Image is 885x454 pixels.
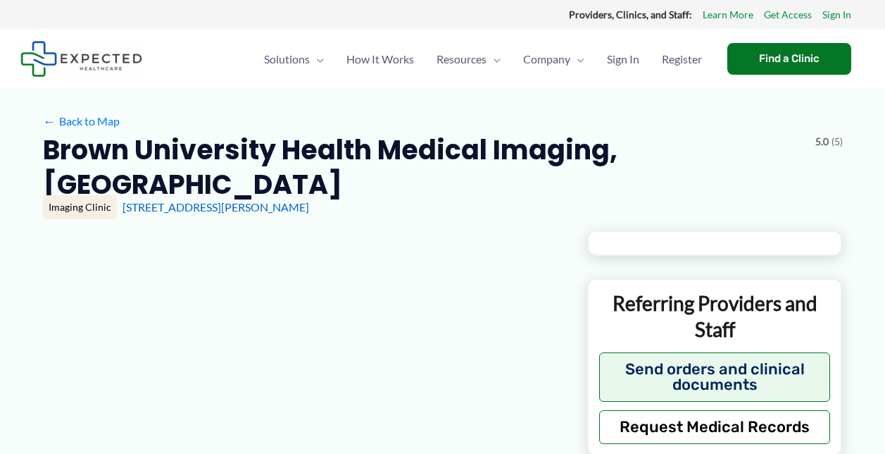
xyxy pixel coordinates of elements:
[335,35,425,84] a: How It Works
[569,8,692,20] strong: Providers, Clinics, and Staff:
[607,35,639,84] span: Sign In
[815,133,829,151] span: 5.0
[831,133,843,151] span: (5)
[487,35,501,84] span: Menu Toggle
[523,35,570,84] span: Company
[43,195,117,219] div: Imaging Clinic
[599,352,831,402] button: Send orders and clinical documents
[123,200,309,214] a: [STREET_ADDRESS][PERSON_NAME]
[437,35,487,84] span: Resources
[651,35,713,84] a: Register
[764,6,812,24] a: Get Access
[596,35,651,84] a: Sign In
[512,35,596,84] a: CompanyMenu Toggle
[425,35,512,84] a: ResourcesMenu Toggle
[310,35,324,84] span: Menu Toggle
[599,290,831,342] p: Referring Providers and Staff
[43,114,56,128] span: ←
[703,6,753,24] a: Learn More
[20,41,142,77] img: Expected Healthcare Logo - side, dark font, small
[570,35,584,84] span: Menu Toggle
[43,111,120,132] a: ←Back to Map
[599,410,831,444] button: Request Medical Records
[253,35,335,84] a: SolutionsMenu Toggle
[264,35,310,84] span: Solutions
[346,35,414,84] span: How It Works
[662,35,702,84] span: Register
[727,43,851,75] a: Find a Clinic
[822,6,851,24] a: Sign In
[253,35,713,84] nav: Primary Site Navigation
[43,133,804,202] h2: Brown University Health Medical Imaging, [GEOGRAPHIC_DATA]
